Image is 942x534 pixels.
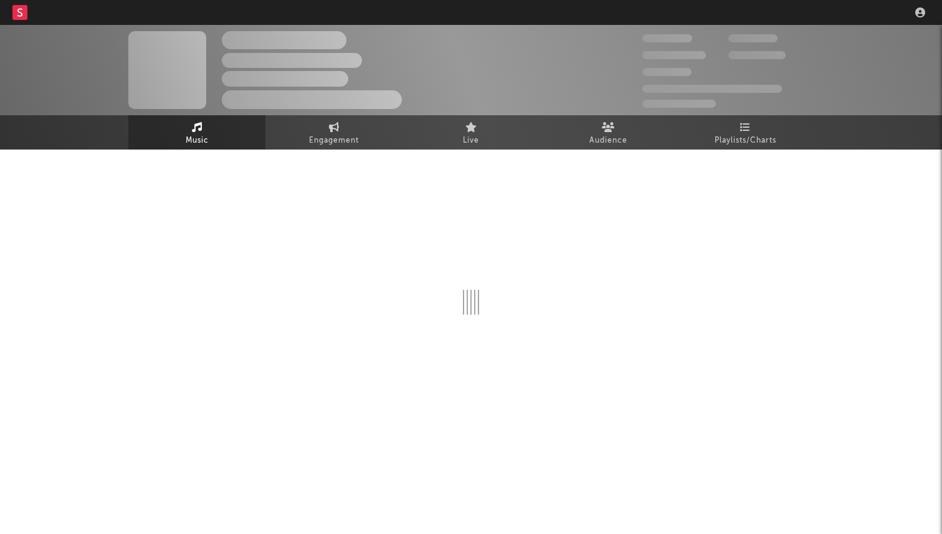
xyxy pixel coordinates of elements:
a: Playlists/Charts [677,115,814,150]
span: Jump Score: 85.0 [642,100,716,108]
span: 100,000 [728,34,778,42]
a: Audience [540,115,677,150]
span: 50,000,000 [642,51,706,59]
span: Music [186,133,209,148]
a: Music [128,115,265,150]
span: Engagement [309,133,359,148]
span: 1,000,000 [728,51,786,59]
a: Engagement [265,115,402,150]
a: Live [402,115,540,150]
span: Audience [589,133,627,148]
span: Playlists/Charts [715,133,776,148]
span: 50,000,000 Monthly Listeners [642,85,782,93]
span: 300,000 [642,34,692,42]
span: Live [463,133,479,148]
span: 100,000 [642,68,692,76]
